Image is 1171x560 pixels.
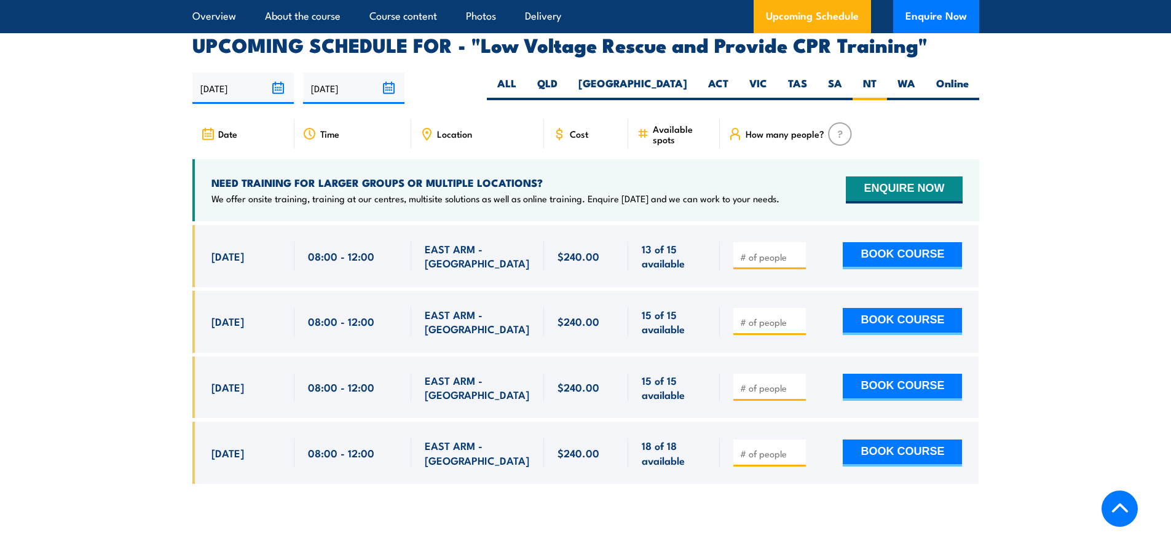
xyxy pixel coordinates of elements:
span: Available spots [653,124,711,144]
h4: NEED TRAINING FOR LARGER GROUPS OR MULTIPLE LOCATIONS? [211,176,779,189]
input: To date [303,73,404,104]
span: 08:00 - 12:00 [308,314,374,328]
input: From date [192,73,294,104]
span: Cost [570,128,588,139]
span: Location [437,128,472,139]
button: ENQUIRE NOW [846,176,962,203]
span: [DATE] [211,314,244,328]
span: 15 of 15 available [642,373,706,402]
label: ALL [487,76,527,100]
p: We offer onsite training, training at our centres, multisite solutions as well as online training... [211,192,779,205]
button: BOOK COURSE [843,374,962,401]
label: [GEOGRAPHIC_DATA] [568,76,698,100]
input: # of people [740,251,802,263]
label: TAS [778,76,818,100]
button: BOOK COURSE [843,440,962,467]
input: # of people [740,382,802,394]
span: 18 of 18 available [642,438,706,467]
label: NT [853,76,887,100]
span: $240.00 [558,314,599,328]
span: $240.00 [558,446,599,460]
span: EAST ARM - [GEOGRAPHIC_DATA] [425,307,530,336]
span: $240.00 [558,249,599,263]
span: EAST ARM - [GEOGRAPHIC_DATA] [425,438,530,467]
span: [DATE] [211,380,244,394]
input: # of people [740,316,802,328]
label: ACT [698,76,739,100]
span: EAST ARM - [GEOGRAPHIC_DATA] [425,373,530,402]
span: How many people? [746,128,824,139]
label: WA [887,76,926,100]
span: [DATE] [211,446,244,460]
span: Time [320,128,339,139]
span: 08:00 - 12:00 [308,249,374,263]
span: EAST ARM - [GEOGRAPHIC_DATA] [425,242,530,270]
label: VIC [739,76,778,100]
label: QLD [527,76,568,100]
label: Online [926,76,979,100]
span: [DATE] [211,249,244,263]
input: # of people [740,448,802,460]
h2: UPCOMING SCHEDULE FOR - "Low Voltage Rescue and Provide CPR Training" [192,36,979,53]
span: $240.00 [558,380,599,394]
span: 08:00 - 12:00 [308,446,374,460]
button: BOOK COURSE [843,242,962,269]
span: 08:00 - 12:00 [308,380,374,394]
span: 15 of 15 available [642,307,706,336]
button: BOOK COURSE [843,308,962,335]
span: Date [218,128,237,139]
label: SA [818,76,853,100]
span: 13 of 15 available [642,242,706,270]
